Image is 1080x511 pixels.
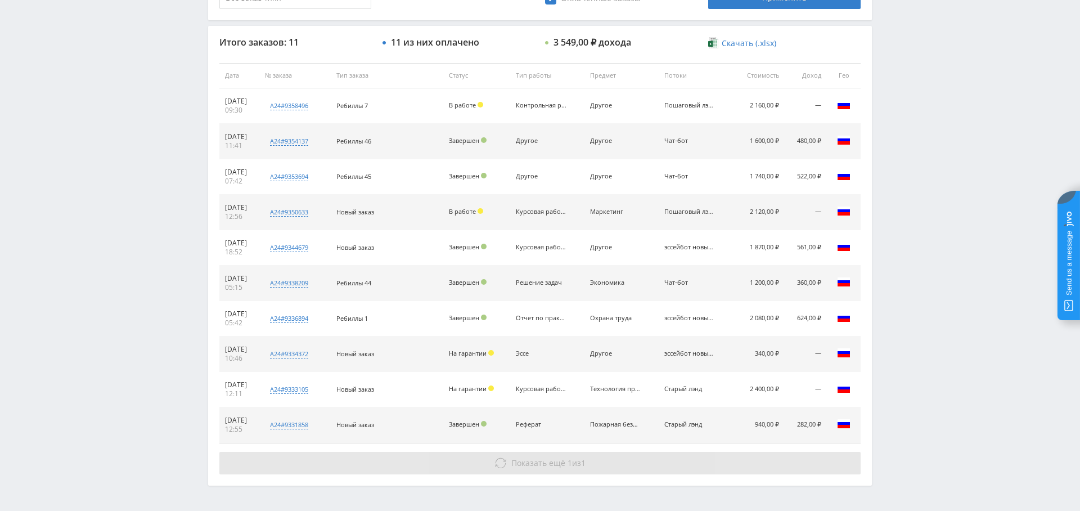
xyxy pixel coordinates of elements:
[270,137,308,146] div: a24#9354137
[510,63,584,88] th: Тип работы
[225,212,254,221] div: 12:56
[449,420,479,428] span: Завершен
[516,315,566,322] div: Отчет по практике
[336,349,374,358] span: Новый заказ
[722,39,776,48] span: Скачать (.xlsx)
[553,37,631,47] div: 3 549,00 ₽ дохода
[659,63,733,88] th: Потоки
[732,159,784,195] td: 1 740,00 ₽
[590,315,641,322] div: Охрана труда
[837,275,850,289] img: rus.png
[481,244,487,249] span: Подтвержден
[270,314,308,323] div: a24#9336894
[225,310,254,319] div: [DATE]
[225,345,254,354] div: [DATE]
[516,102,566,109] div: Контрольная работа
[516,244,566,251] div: Курсовая работа
[219,63,259,88] th: Дата
[664,386,715,393] div: Старый лэнд
[664,279,715,286] div: Чат-бот
[590,421,641,428] div: Пожарная безопасность
[837,240,850,253] img: rus.png
[336,208,374,216] span: Новый заказ
[708,38,776,49] a: Скачать (.xlsx)
[827,63,861,88] th: Гео
[732,407,784,443] td: 940,00 ₽
[443,63,511,88] th: Статус
[785,372,827,407] td: —
[664,102,715,109] div: Пошаговый лэнд
[225,141,254,150] div: 11:41
[590,102,641,109] div: Другое
[732,230,784,266] td: 1 870,00 ₽
[785,195,827,230] td: —
[449,172,479,180] span: Завершен
[225,283,254,292] div: 05:15
[225,389,254,398] div: 12:11
[837,346,850,360] img: rus.png
[449,313,479,322] span: Завершен
[664,421,715,428] div: Старый лэнд
[732,337,784,372] td: 340,00 ₽
[270,349,308,358] div: a24#9334372
[270,208,308,217] div: a24#9350633
[664,315,715,322] div: эссейбот новый диз
[259,63,331,88] th: № заказа
[568,458,572,468] span: 1
[732,63,784,88] th: Стоимость
[488,350,494,356] span: Холд
[516,386,566,393] div: Курсовая работа
[516,279,566,286] div: Решение задач
[511,458,565,468] span: Показать ещё
[785,407,827,443] td: 282,00 ₽
[732,124,784,159] td: 1 600,00 ₽
[837,417,850,431] img: rus.png
[664,173,715,180] div: Чат-бот
[225,274,254,283] div: [DATE]
[481,421,487,427] span: Подтвержден
[664,350,715,357] div: эссейбот новый диз
[331,63,443,88] th: Тип заказа
[481,137,487,143] span: Подтвержден
[481,315,487,320] span: Подтвержден
[336,314,368,322] span: Ребиллы 1
[225,416,254,425] div: [DATE]
[511,458,586,468] span: из
[516,208,566,216] div: Курсовая работа
[449,101,476,109] span: В работе
[590,137,641,145] div: Другое
[488,386,494,391] span: Холд
[837,133,850,147] img: rus.png
[664,208,715,216] div: Пошаговый лэнд
[225,425,254,434] div: 12:55
[478,208,483,214] span: Холд
[449,384,487,393] span: На гарантии
[516,350,566,357] div: Эссе
[785,230,827,266] td: 561,00 ₽
[708,37,718,48] img: xlsx
[336,420,374,429] span: Новый заказ
[225,380,254,389] div: [DATE]
[837,204,850,218] img: rus.png
[837,382,850,395] img: rus.png
[664,244,715,251] div: эссейбот новый диз
[225,248,254,257] div: 18:52
[481,173,487,178] span: Подтвержден
[785,337,827,372] td: —
[336,137,371,145] span: Ребиллы 46
[449,278,479,286] span: Завершен
[590,386,641,393] div: Технология продовольственных продуктов и товаров
[785,124,827,159] td: 480,00 ₽
[225,354,254,363] div: 10:46
[664,137,715,145] div: Чат-бот
[449,207,476,216] span: В работе
[225,203,254,212] div: [DATE]
[225,168,254,177] div: [DATE]
[449,243,479,251] span: Завершен
[590,350,641,357] div: Другое
[270,243,308,252] div: a24#9344679
[481,279,487,285] span: Подтвержден
[336,279,371,287] span: Ребиллы 44
[449,349,487,357] span: На гарантии
[336,172,371,181] span: Ребиллы 45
